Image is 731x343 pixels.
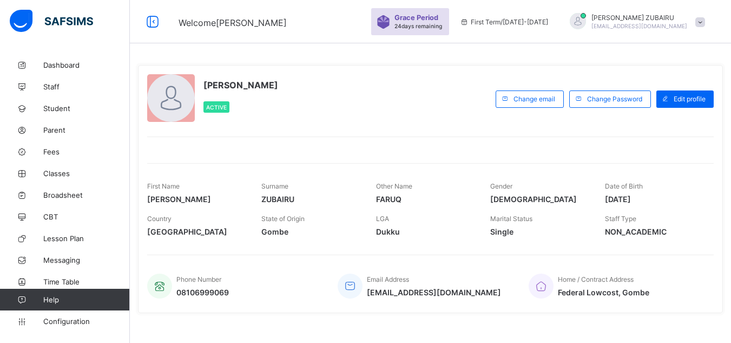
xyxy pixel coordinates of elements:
[43,277,130,286] span: Time Table
[513,95,555,103] span: Change email
[367,288,501,297] span: [EMAIL_ADDRESS][DOMAIN_NAME]
[605,195,703,204] span: [DATE]
[376,195,474,204] span: FARUQ
[559,13,710,31] div: UMARZUBAIRU
[591,14,687,22] span: [PERSON_NAME] ZUBAIRU
[558,275,634,283] span: Home / Contract Address
[43,147,130,156] span: Fees
[376,227,474,236] span: Dukku
[43,82,130,91] span: Staff
[490,215,532,223] span: Marital Status
[674,95,706,103] span: Edit profile
[206,104,227,111] span: Active
[43,126,130,134] span: Parent
[147,215,172,223] span: Country
[179,17,287,28] span: Welcome [PERSON_NAME]
[261,215,305,223] span: State of Origin
[261,182,288,190] span: Surname
[176,275,221,283] span: Phone Number
[460,18,548,26] span: session/term information
[605,182,643,190] span: Date of Birth
[587,95,642,103] span: Change Password
[558,288,649,297] span: Federal Lowcost, Gombe
[43,169,130,178] span: Classes
[43,61,130,69] span: Dashboard
[203,80,278,90] span: [PERSON_NAME]
[43,295,129,304] span: Help
[43,212,130,221] span: CBT
[147,227,245,236] span: [GEOGRAPHIC_DATA]
[367,275,409,283] span: Email Address
[176,288,229,297] span: 08106999069
[43,234,130,243] span: Lesson Plan
[43,191,130,199] span: Broadsheet
[605,227,703,236] span: NON_ACADEMIC
[147,182,180,190] span: First Name
[43,256,130,264] span: Messaging
[605,215,636,223] span: Staff Type
[43,104,130,113] span: Student
[261,227,359,236] span: Gombe
[490,182,512,190] span: Gender
[261,195,359,204] span: ZUBAIRU
[591,23,687,29] span: [EMAIL_ADDRESS][DOMAIN_NAME]
[10,10,93,33] img: safsims
[394,23,442,29] span: 24 days remaining
[377,15,390,29] img: sticker-purple.71386a28dfed39d6af7621340158ba97.svg
[490,195,588,204] span: [DEMOGRAPHIC_DATA]
[490,227,588,236] span: Single
[43,317,129,326] span: Configuration
[376,215,389,223] span: LGA
[147,195,245,204] span: [PERSON_NAME]
[376,182,412,190] span: Other Name
[394,14,438,22] span: Grace Period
